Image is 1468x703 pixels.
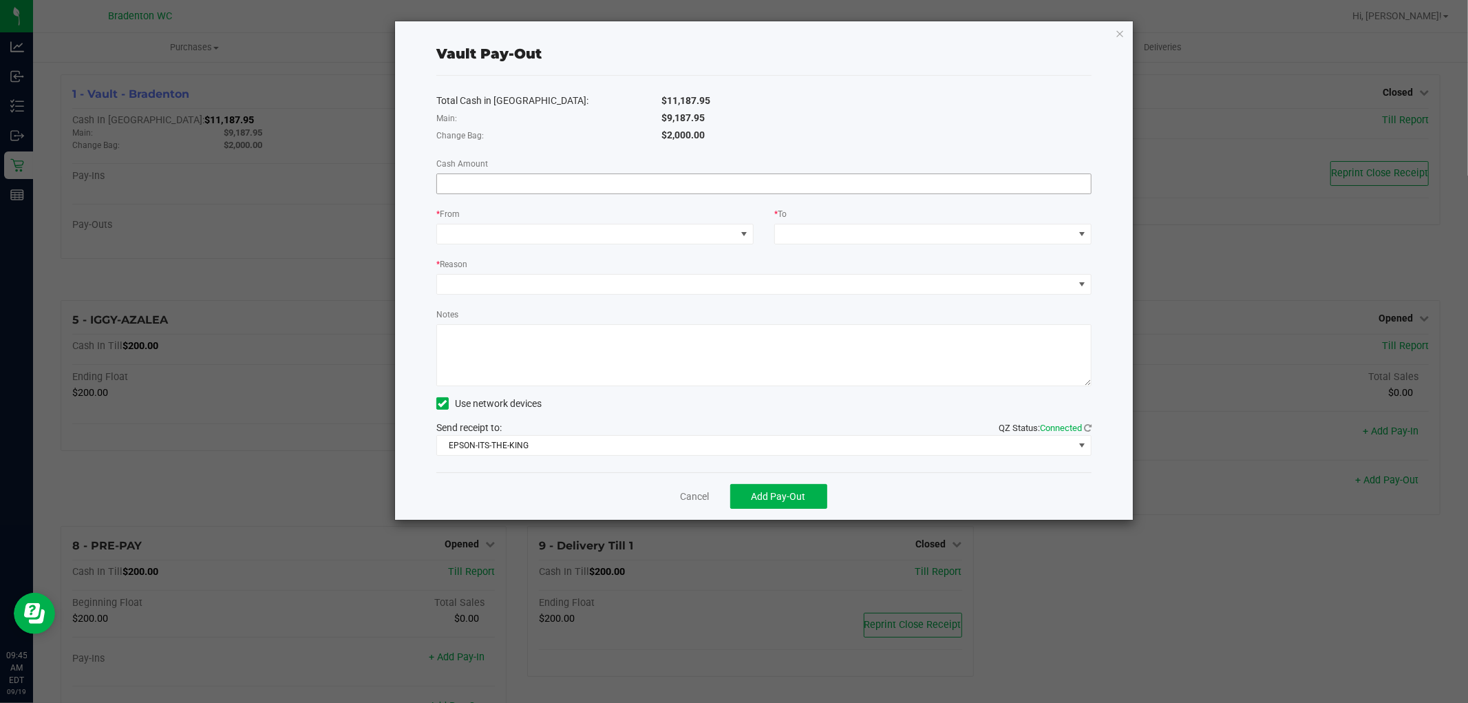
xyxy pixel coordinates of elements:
[681,490,710,504] a: Cancel
[436,114,457,123] span: Main:
[436,95,588,106] span: Total Cash in [GEOGRAPHIC_DATA]:
[436,159,488,169] span: Cash Amount
[436,258,467,271] label: Reason
[436,308,458,321] label: Notes
[999,423,1092,433] span: QZ Status:
[661,129,705,140] span: $2,000.00
[661,112,705,123] span: $9,187.95
[14,593,55,634] iframe: Resource center
[661,95,710,106] span: $11,187.95
[752,491,806,502] span: Add Pay-Out
[436,397,542,411] label: Use network devices
[437,436,1074,455] span: EPSON-ITS-THE-KING
[730,484,827,509] button: Add Pay-Out
[436,208,460,220] label: From
[436,422,502,433] span: Send receipt to:
[436,43,542,64] div: Vault Pay-Out
[1040,423,1082,433] span: Connected
[774,208,787,220] label: To
[436,131,484,140] span: Change Bag:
